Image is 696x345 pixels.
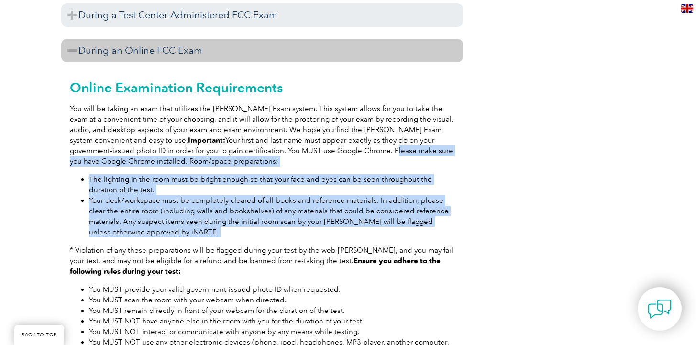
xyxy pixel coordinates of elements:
[681,4,693,13] img: en
[70,245,454,277] p: * Violation of any these preparations will be flagged during your test by the web [PERSON_NAME], ...
[61,39,463,62] h3: During an Online FCC Exam
[89,284,454,295] li: You MUST provide your valid government-issued photo ID when requested.
[61,3,463,27] h3: During a Test Center-Administered FCC Exam
[89,195,454,237] li: Your desk/workspace must be completely cleared of all books and reference materials. In addition,...
[89,305,454,316] li: You MUST remain directly in front of your webcam for the duration of the test.
[70,103,454,167] p: You will be taking an exam that utilizes the [PERSON_NAME] Exam system. This system allows for yo...
[89,295,454,305] li: You MUST scan the room with your webcam when directed.
[648,297,672,321] img: contact-chat.png
[89,316,454,326] li: You MUST NOT have anyone else in the room with you for the duration of your test.
[188,136,225,145] strong: Important:
[89,326,454,337] li: You MUST NOT interact or communicate with anyone by any means while testing.
[70,80,454,95] h2: Online Examination Requirements
[14,325,64,345] a: BACK TO TOP
[89,174,454,195] li: The lighting in the room must be bright enough so that your face and eyes can be seen throughout ...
